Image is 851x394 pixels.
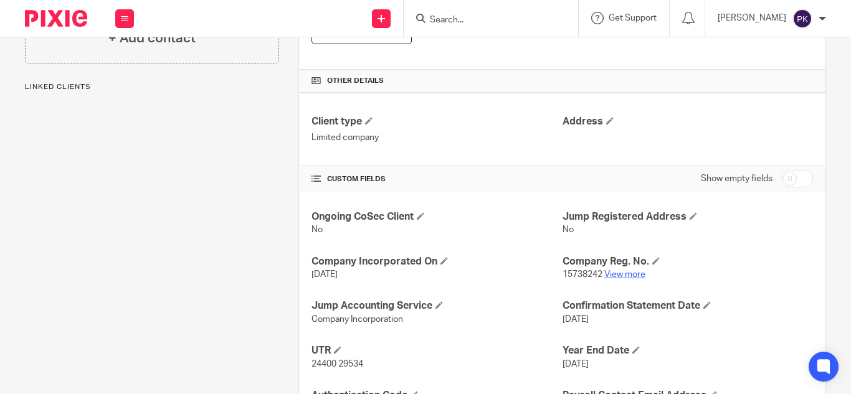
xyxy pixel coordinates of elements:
h4: Company Reg. No. [563,255,813,268]
h4: Ongoing CoSec Client [311,210,562,223]
h4: Address [563,115,813,128]
span: Other details [327,76,384,86]
span: Get Support [609,14,657,22]
img: Pixie [25,10,87,27]
span: [DATE] [311,270,338,279]
p: Linked clients [25,82,279,92]
label: Show empty fields [701,172,773,185]
span: No [311,225,323,234]
h4: Confirmation Statement Date [563,299,813,312]
img: svg%3E [792,9,812,29]
h4: Client type [311,115,562,128]
h4: Jump Accounting Service [311,299,562,312]
span: Company Incorporation [311,315,403,324]
a: View more [604,270,645,279]
p: [PERSON_NAME] [718,12,786,24]
span: 15738242 [563,270,602,279]
h4: CUSTOM FIELDS [311,174,562,184]
p: Limited company [311,131,562,144]
h4: Year End Date [563,344,813,357]
span: No [563,225,574,234]
span: 24400 29534 [311,360,363,368]
h4: + Add contact [108,29,196,48]
span: [DATE] [563,360,589,368]
h4: Company Incorporated On [311,255,562,268]
h4: UTR [311,344,562,357]
span: [DATE] [563,315,589,324]
input: Search [429,15,541,26]
h4: Jump Registered Address [563,210,813,223]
